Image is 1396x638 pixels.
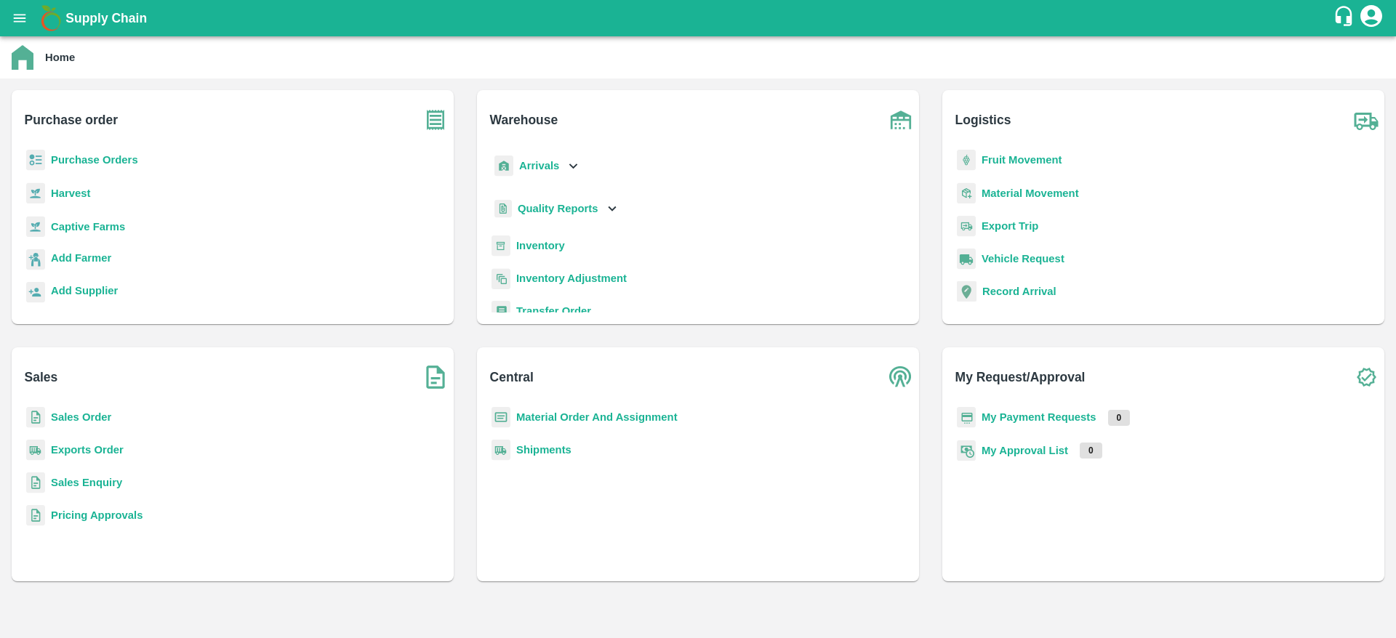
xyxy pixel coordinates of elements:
[51,283,118,302] a: Add Supplier
[1348,359,1384,395] img: check
[26,182,45,204] img: harvest
[26,472,45,493] img: sales
[51,444,124,456] a: Exports Order
[51,252,111,264] b: Add Farmer
[51,154,138,166] a: Purchase Orders
[982,445,1068,456] a: My Approval List
[516,240,565,251] a: Inventory
[957,281,976,302] img: recordArrival
[516,444,571,456] a: Shipments
[1108,410,1131,426] p: 0
[982,154,1062,166] a: Fruit Movement
[51,509,143,521] a: Pricing Approvals
[1358,3,1384,33] div: account of current user
[492,440,510,461] img: shipments
[516,272,627,284] a: Inventory Adjustment
[957,150,976,171] img: fruit
[982,253,1064,265] a: Vehicle Request
[51,221,125,233] a: Captive Farms
[492,194,620,224] div: Quality Reports
[492,150,582,182] div: Arrivals
[516,305,591,317] a: Transfer Order
[25,110,118,130] b: Purchase order
[955,110,1011,130] b: Logistics
[51,250,111,270] a: Add Farmer
[957,407,976,428] img: payment
[492,268,510,289] img: inventory
[957,216,976,237] img: delivery
[26,505,45,526] img: sales
[957,182,976,204] img: material
[955,367,1086,387] b: My Request/Approval
[26,150,45,171] img: reciept
[12,45,33,70] img: home
[26,249,45,270] img: farmer
[51,477,122,488] a: Sales Enquiry
[490,110,558,130] b: Warehouse
[51,285,118,296] b: Add Supplier
[982,286,1056,297] a: Record Arrival
[982,220,1038,232] a: Export Trip
[883,359,919,395] img: central
[957,440,976,461] img: approval
[957,249,976,270] img: vehicle
[65,11,147,25] b: Supply Chain
[25,367,58,387] b: Sales
[492,301,510,322] img: whTransfer
[36,4,65,33] img: logo
[3,1,36,35] button: open drawer
[516,411,678,423] a: Material Order And Assignment
[65,8,1333,28] a: Supply Chain
[51,411,111,423] a: Sales Order
[492,235,510,257] img: whInventory
[26,407,45,428] img: sales
[417,359,454,395] img: soSales
[26,216,45,238] img: harvest
[45,52,75,63] b: Home
[1080,443,1102,459] p: 0
[417,102,454,138] img: purchase
[883,102,919,138] img: warehouse
[492,407,510,428] img: centralMaterial
[26,282,45,303] img: supplier
[982,411,1096,423] a: My Payment Requests
[518,203,598,214] b: Quality Reports
[1333,5,1358,31] div: customer-support
[494,156,513,177] img: whArrival
[490,367,534,387] b: Central
[494,200,512,218] img: qualityReport
[1348,102,1384,138] img: truck
[982,187,1079,199] a: Material Movement
[26,440,45,461] img: shipments
[51,187,90,199] a: Harvest
[519,160,559,171] b: Arrivals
